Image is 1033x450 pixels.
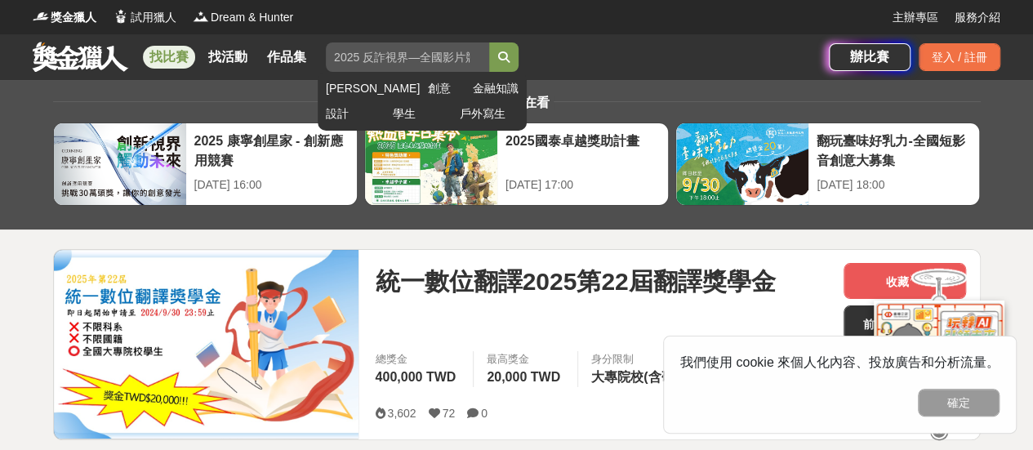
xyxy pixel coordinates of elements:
[51,9,96,26] span: 獎金獵人
[473,80,519,97] a: 金融知識
[193,9,293,26] a: LogoDream & Hunter
[326,80,420,97] a: [PERSON_NAME]
[955,9,1000,26] a: 服務介紹
[260,46,313,69] a: 作品集
[844,305,966,341] a: 前往比賽網站
[893,9,938,26] a: 主辦專區
[829,43,911,71] a: 辦比賽
[393,105,452,123] a: 學生
[591,351,709,368] div: 身分限制
[211,9,293,26] span: Dream & Hunter
[33,9,96,26] a: Logo獎金獵人
[194,131,349,168] div: 2025 康寧創星家 - 創新應用競賽
[460,105,519,123] a: 戶外寫生
[844,263,966,299] button: 收藏
[326,42,489,72] input: 2025 反詐視界—全國影片競賽
[505,176,660,194] div: [DATE] 17:00
[481,407,488,420] span: 0
[375,263,775,300] span: 統一數位翻譯2025第22屆翻譯獎學金
[54,250,359,439] img: Cover Image
[131,9,176,26] span: 試用獵人
[487,370,560,384] span: 20,000 TWD
[487,351,564,368] span: 最高獎金
[480,96,554,109] span: 大家都在看
[193,8,209,25] img: Logo
[817,131,971,168] div: 翻玩臺味好乳力-全國短影音創意大募集
[113,9,176,26] a: Logo試用獵人
[202,46,254,69] a: 找活動
[33,8,49,25] img: Logo
[505,131,660,168] div: 2025國泰卓越獎助計畫
[143,46,195,69] a: 找比賽
[918,389,1000,417] button: 確定
[428,80,465,97] a: 創意
[194,176,349,194] div: [DATE] 16:00
[53,123,358,206] a: 2025 康寧創星家 - 創新應用競賽[DATE] 16:00
[113,8,129,25] img: Logo
[387,407,416,420] span: 3,602
[375,351,460,368] span: 總獎金
[874,301,1004,409] img: d2146d9a-e6f6-4337-9592-8cefde37ba6b.png
[591,370,705,384] span: 大專院校(含研究所)
[326,105,385,123] a: 設計
[675,123,980,206] a: 翻玩臺味好乳力-全國短影音創意大募集[DATE] 18:00
[443,407,456,420] span: 72
[817,176,971,194] div: [DATE] 18:00
[375,370,456,384] span: 400,000 TWD
[919,43,1000,71] div: 登入 / 註冊
[680,355,1000,369] span: 我們使用 cookie 來個人化內容、投放廣告和分析流量。
[364,123,669,206] a: 2025國泰卓越獎助計畫[DATE] 17:00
